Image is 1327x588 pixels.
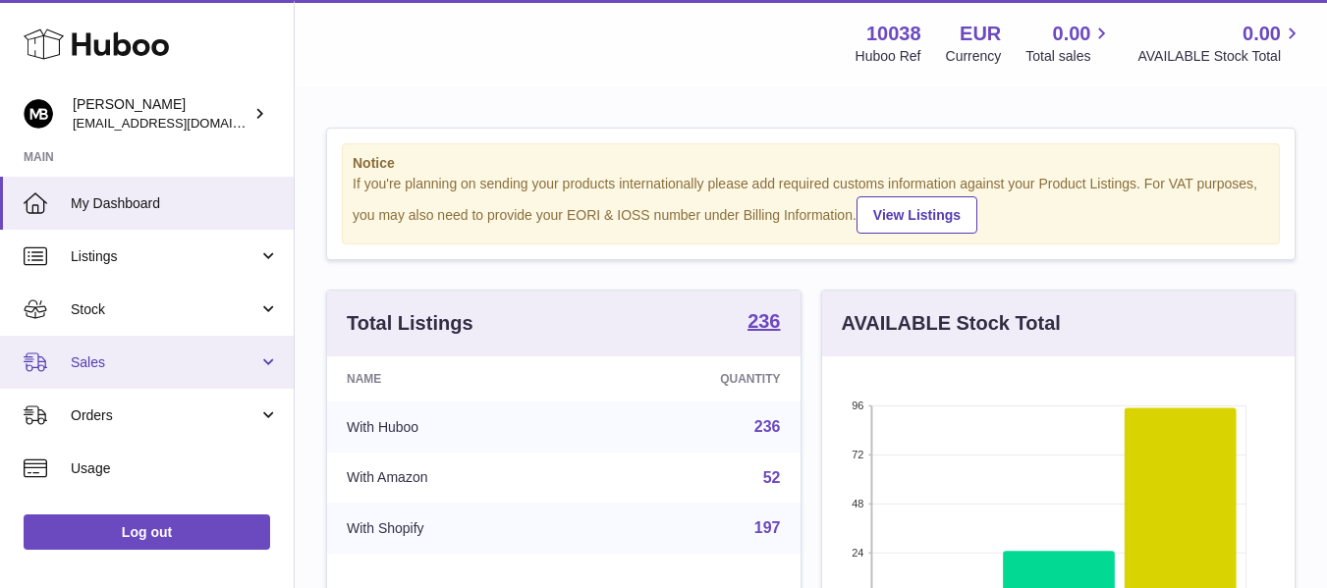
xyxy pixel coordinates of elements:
text: 24 [852,547,863,559]
span: AVAILABLE Stock Total [1137,47,1303,66]
span: Usage [71,459,279,478]
td: With Shopify [327,503,585,554]
a: Log out [24,514,270,550]
span: Listings [71,247,258,266]
img: hi@margotbardot.com [24,99,53,129]
h3: Total Listings [347,310,473,337]
a: 236 [754,418,781,435]
strong: EUR [960,21,1001,47]
span: 0.00 [1243,21,1281,47]
a: 236 [747,311,780,335]
td: With Amazon [327,453,585,504]
span: [EMAIL_ADDRESS][DOMAIN_NAME] [73,115,289,131]
text: 72 [852,449,863,460]
strong: 10038 [866,21,921,47]
strong: Notice [353,154,1269,173]
text: 96 [852,400,863,411]
th: Quantity [585,356,800,401]
span: 0.00 [1053,21,1091,47]
a: 0.00 Total sales [1025,21,1113,66]
span: Orders [71,406,258,425]
th: Name [327,356,585,401]
text: 48 [852,498,863,509]
a: 52 [763,469,781,486]
span: Stock [71,300,258,319]
h3: AVAILABLE Stock Total [842,310,1061,337]
div: [PERSON_NAME] [73,95,249,133]
span: Total sales [1025,47,1113,66]
a: 197 [754,519,781,536]
div: Currency [946,47,1002,66]
a: 0.00 AVAILABLE Stock Total [1137,21,1303,66]
div: If you're planning on sending your products internationally please add required customs informati... [353,175,1269,234]
td: With Huboo [327,401,585,453]
span: My Dashboard [71,194,279,213]
div: Huboo Ref [856,47,921,66]
a: View Listings [857,196,977,234]
strong: 236 [747,311,780,331]
span: Sales [71,353,258,372]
